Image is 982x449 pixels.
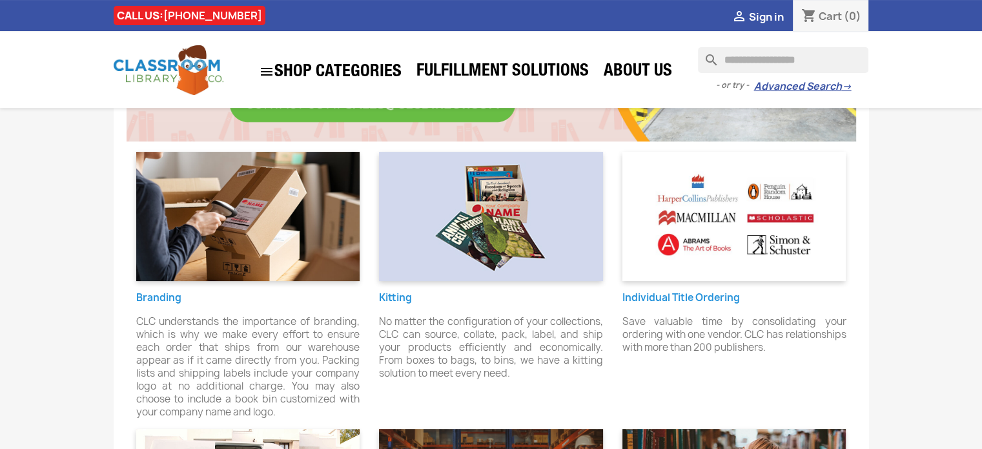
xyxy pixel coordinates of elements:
[410,59,595,85] a: Fulfillment Solutions
[841,80,851,93] span: →
[753,80,851,93] a: Advanced Search→
[379,293,603,304] h6: Kitting
[114,6,265,25] div: CALL US:
[622,315,846,354] p: Save valuable time by consolidating your ordering with one vendor. CLC has relationships with mor...
[136,152,360,281] img: Classroom Library Company Branding
[136,315,360,419] p: CLC understands the importance of branding, which is why we make every effort to ensure each orde...
[622,293,846,304] h6: Individual Title Ordering
[731,10,746,25] i: 
[136,293,360,304] h6: Branding
[622,152,846,281] img: Classroom Library Company Ordering
[698,47,868,73] input: Search
[801,9,816,25] i: shopping_cart
[698,47,713,63] i: search
[114,45,223,95] img: Classroom Library Company
[379,315,603,380] p: No matter the configuration of your collections, CLC can source, collate, pack, label, and ship y...
[748,10,783,24] span: Sign in
[731,10,783,24] a:  Sign in
[818,9,841,23] span: Cart
[597,59,679,85] a: About Us
[715,79,753,92] span: - or try -
[379,152,603,281] img: Classroom Library Company Kitting
[259,64,274,79] i: 
[843,9,861,23] span: (0)
[163,8,262,23] a: [PHONE_NUMBER]
[252,57,408,86] a: SHOP CATEGORIES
